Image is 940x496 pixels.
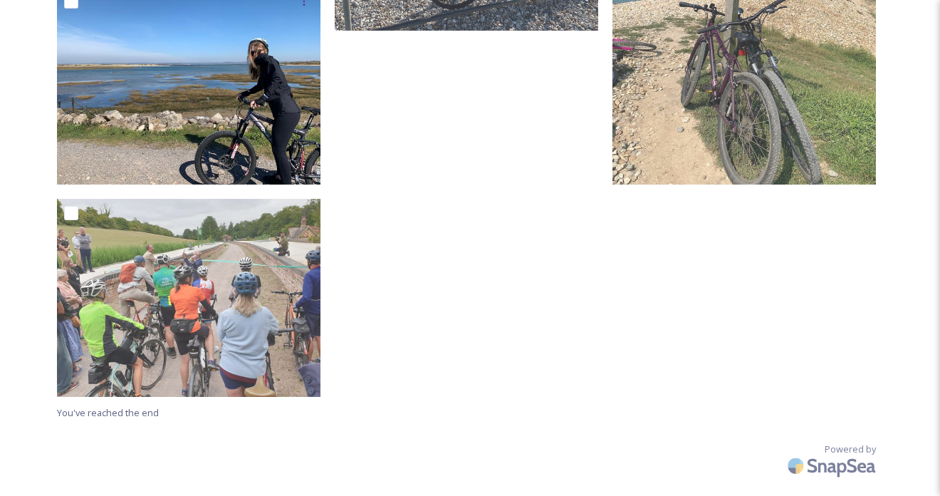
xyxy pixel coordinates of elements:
img: 20250820_125318.jpg [57,199,320,397]
span: You've reached the end [57,406,159,419]
img: SnapSea Logo [783,449,883,482]
span: Powered by [825,443,876,456]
